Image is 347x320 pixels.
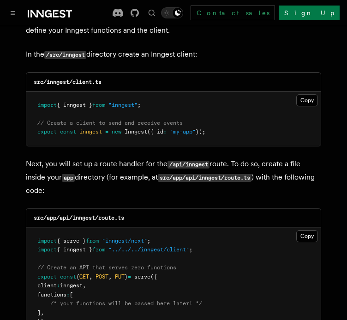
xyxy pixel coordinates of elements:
span: new [112,128,121,135]
span: functions [37,291,66,298]
button: Copy [296,230,318,242]
code: /api/inngest [168,161,209,169]
button: Find something... [146,7,157,18]
span: ; [189,246,192,253]
span: { Inngest } [57,102,92,108]
span: serve [134,273,150,280]
span: from [92,102,105,108]
span: import [37,102,57,108]
span: ] [37,309,41,316]
code: src/inngest/client.ts [34,79,102,85]
span: "inngest/next" [102,238,147,244]
span: , [108,273,112,280]
span: const [60,273,76,280]
span: /* your functions will be passed here later! */ [50,300,202,307]
span: }); [196,128,205,135]
p: In the directory create an Inngest client: [26,48,321,61]
span: export [37,128,57,135]
span: import [37,238,57,244]
span: ({ id [147,128,163,135]
button: Toggle dark mode [161,7,183,18]
span: inngest [60,282,83,289]
span: = [128,273,131,280]
span: ; [147,238,150,244]
span: , [41,309,44,316]
button: Toggle navigation [7,7,18,18]
span: , [89,273,92,280]
span: { serve } [57,238,86,244]
code: app [62,174,75,182]
span: , [83,282,86,289]
span: } [125,273,128,280]
span: Inngest [125,128,147,135]
span: { [76,273,79,280]
span: : [163,128,167,135]
span: : [66,291,70,298]
span: [ [70,291,73,298]
code: /src/inngest [44,51,86,59]
span: : [57,282,60,289]
span: from [86,238,99,244]
a: Sign Up [279,6,340,20]
button: Copy [296,94,318,106]
span: PUT [115,273,125,280]
code: src/app/api/inngest/route.ts [158,174,251,182]
span: ({ [150,273,157,280]
span: inngest [79,128,102,135]
span: ; [138,102,141,108]
a: Contact sales [191,6,275,20]
p: Next, you will set up a route handler for the route. To do so, create a file inside your director... [26,157,321,197]
span: "inngest" [108,102,138,108]
span: const [60,128,76,135]
span: GET [79,273,89,280]
span: // Create an API that serves zero functions [37,264,176,271]
span: client [37,282,57,289]
span: POST [96,273,108,280]
code: src/app/api/inngest/route.ts [34,215,124,221]
span: import [37,246,57,253]
span: from [92,246,105,253]
span: { inngest } [57,246,92,253]
span: // Create a client to send and receive events [37,120,183,126]
span: "my-app" [170,128,196,135]
span: export [37,273,57,280]
span: = [105,128,108,135]
span: "../../../inngest/client" [108,246,189,253]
